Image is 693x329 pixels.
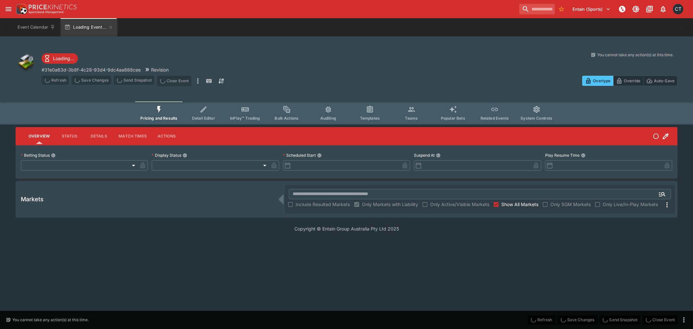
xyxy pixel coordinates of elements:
span: Popular Bets [441,116,465,121]
button: more [194,76,202,86]
div: Start From [582,76,677,86]
button: Event Calendar [14,18,59,36]
button: Overview [23,128,55,144]
div: Cameron Tarver [673,4,683,14]
button: Match Times [113,128,152,144]
span: Only SGM Markets [550,201,591,208]
span: Only Live/In-Play Markets [603,201,658,208]
button: NOT Connected to PK [616,3,628,15]
button: Toggle light/dark mode [630,3,642,15]
button: Documentation [644,3,655,15]
button: more [680,316,688,324]
span: Include Resulted Markets [296,201,350,208]
span: System Controls [520,116,552,121]
p: Loading... [53,55,74,62]
p: Display Status [152,152,181,158]
span: Teams [405,116,418,121]
button: Open [656,188,668,200]
h5: Markets [21,195,44,203]
span: Pricing and Results [140,116,177,121]
button: Suspend At [436,153,441,158]
button: Details [84,128,113,144]
p: Override [624,77,640,84]
button: Betting Status [51,153,56,158]
button: Notifications [657,3,669,15]
p: Play Resume Time [545,152,580,158]
span: Templates [360,116,380,121]
p: Scheduled Start [283,152,316,158]
img: PriceKinetics Logo [14,3,27,16]
button: open drawer [3,3,14,15]
p: Auto-Save [654,77,674,84]
button: Cameron Tarver [671,2,685,16]
button: Display Status [183,153,187,158]
p: You cannot take any action(s) at this time. [597,52,674,58]
span: Only Active/Visible Markets [430,201,489,208]
button: No Bookmarks [556,4,567,14]
p: Betting Status [21,152,50,158]
span: Only Markets with Liability [362,201,418,208]
img: PriceKinetics [29,5,77,9]
button: Play Resume Time [581,153,585,158]
span: Related Events [481,116,509,121]
input: search [519,4,555,14]
span: Bulk Actions [275,116,299,121]
p: You cannot take any action(s) at this time. [12,317,89,323]
button: Loading Event... [60,18,117,36]
svg: More [663,201,671,209]
button: Actions [152,128,181,144]
img: Sportsbook Management [29,11,64,14]
span: InPlay™ Trading [230,116,260,121]
p: Suspend At [414,152,435,158]
span: Auditing [320,116,336,121]
img: other.png [16,52,36,73]
button: Select Tenant [569,4,614,14]
button: Status [55,128,84,144]
button: Override [613,76,643,86]
p: Revision [151,66,169,73]
span: Show All Markets [501,201,538,208]
span: Detail Editor [192,116,215,121]
div: Event type filters [135,101,558,125]
button: Scheduled Start [317,153,322,158]
button: Auto-Save [643,76,677,86]
button: Overtype [582,76,613,86]
p: Copy To Clipboard [42,66,141,73]
p: Overtype [593,77,610,84]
